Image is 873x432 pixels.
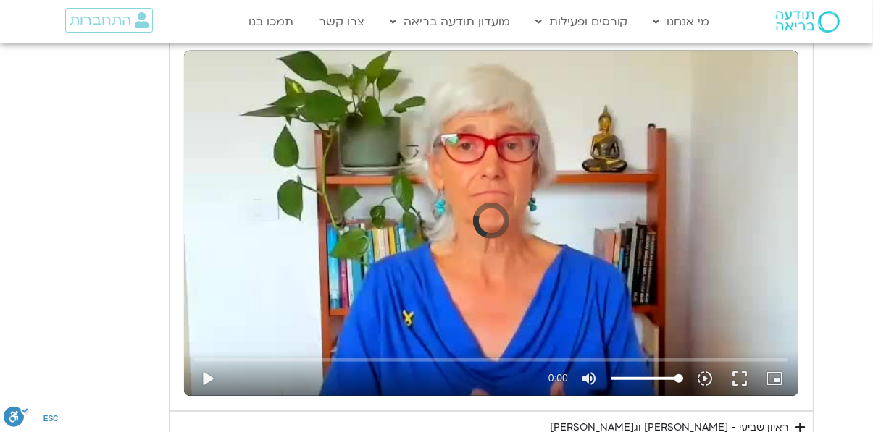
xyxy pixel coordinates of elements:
[528,8,635,35] a: קורסים ופעילות
[383,8,517,35] a: מועדון תודעה בריאה
[776,11,840,33] img: תודעה בריאה
[241,8,301,35] a: תמכו בנו
[65,8,153,33] a: התחברות
[646,8,717,35] a: מי אנחנו
[312,8,372,35] a: צרו קשר
[70,12,131,28] span: התחברות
